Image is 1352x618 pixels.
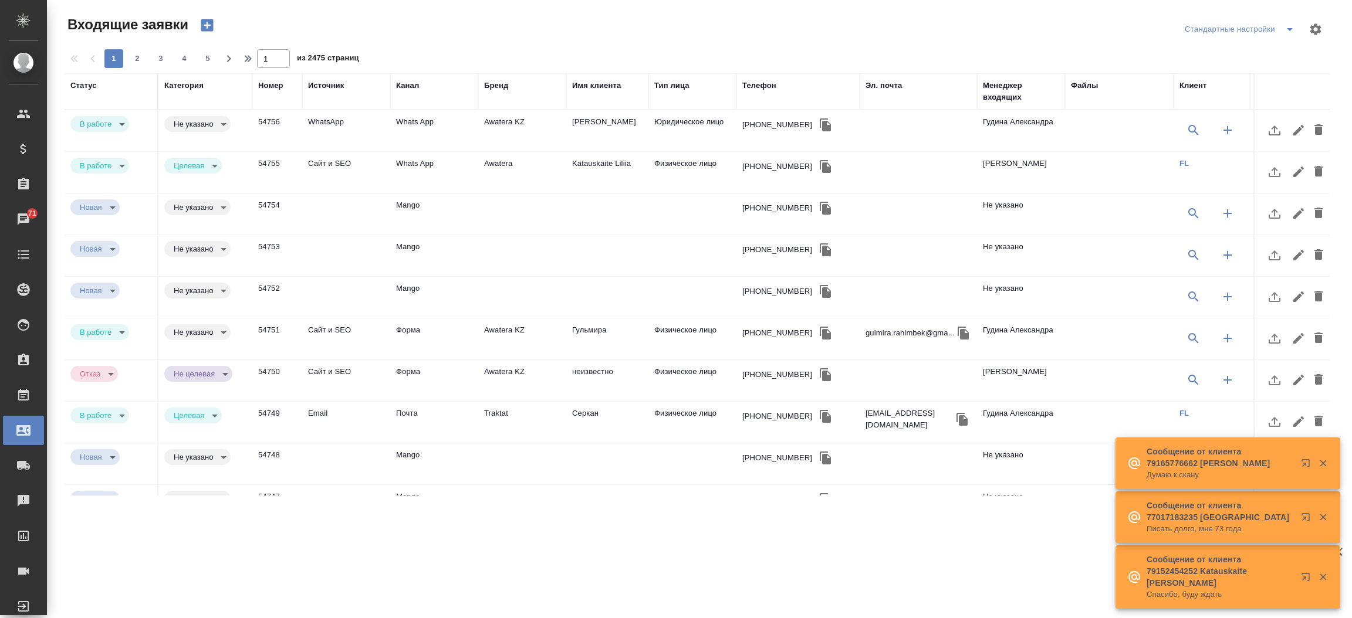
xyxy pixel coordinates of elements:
[817,241,834,259] button: Скопировать
[817,491,834,508] button: Скопировать
[1311,512,1335,522] button: Закрыть
[742,80,776,91] div: Телефон
[164,80,204,91] div: Категория
[1214,199,1242,227] button: Создать клиента
[302,360,390,401] td: Сайт и SEO
[1214,241,1242,269] button: Создать клиента
[252,235,302,276] td: 54753
[866,327,955,339] p: gulmira.rahimbek@gma...
[390,277,478,318] td: Mango
[566,110,648,151] td: [PERSON_NAME]
[76,119,115,129] button: В работе
[977,318,1065,359] td: Гудина Александра
[164,491,231,507] div: В работе
[478,318,566,359] td: Awatera KZ
[70,199,120,215] div: В работе
[817,283,834,300] button: Скопировать
[1309,158,1329,186] button: Удалить
[70,80,97,91] div: Статус
[170,369,218,379] button: Не целевая
[1289,283,1309,311] button: Редактировать
[1289,408,1309,436] button: Редактировать
[1294,451,1322,480] button: Открыть в новой вкладке
[70,366,118,382] div: В работе
[648,110,736,151] td: Юридическое лицо
[164,241,231,257] div: В работе
[164,199,231,215] div: В работе
[170,119,217,129] button: Не указано
[65,15,188,34] span: Входящие заявки
[1289,241,1309,269] button: Редактировать
[70,241,120,257] div: В работе
[1071,80,1098,91] div: Файлы
[742,244,812,256] div: [PHONE_NUMBER]
[654,80,689,91] div: Тип лица
[390,152,478,193] td: Whats App
[648,318,736,359] td: Физическое лицо
[1260,283,1289,311] button: Загрузить файл
[648,360,736,401] td: Физическое лицо
[198,53,217,64] span: 5
[390,485,478,526] td: Mango
[648,152,736,193] td: Физическое лицо
[390,360,478,401] td: Форма
[390,193,478,235] td: Mango
[1294,565,1322,593] button: Открыть в новой вкладке
[484,80,508,91] div: Бренд
[1311,572,1335,582] button: Закрыть
[302,402,390,443] td: Email
[252,318,302,359] td: 54751
[742,119,812,131] div: [PHONE_NUMBER]
[1260,241,1289,269] button: Загрузить файл
[1289,366,1309,394] button: Редактировать
[566,152,648,193] td: Katauskaite Liliia
[21,208,43,219] span: 71
[1147,589,1293,600] p: Спасибо, буду ждать
[1294,505,1322,534] button: Открыть в новой вкладке
[70,283,120,298] div: В работе
[76,494,106,504] button: Новая
[170,327,217,337] button: Не указано
[302,318,390,359] td: Сайт и SEO
[1147,500,1293,523] p: Сообщение от клиента 77017183235 [GEOGRAPHIC_DATA]
[742,369,812,381] div: [PHONE_NUMBER]
[1179,199,1208,227] button: Выбрать клиента
[164,449,231,465] div: В работе
[76,452,106,462] button: Новая
[164,283,231,298] div: В работе
[1289,158,1309,186] button: Редактировать
[1309,283,1329,311] button: Удалить
[977,402,1065,443] td: Гудина Александра
[478,360,566,401] td: Awatera KZ
[170,244,217,254] button: Не указано
[175,53,194,64] span: 4
[977,152,1065,193] td: [PERSON_NAME]
[742,494,812,505] div: [PHONE_NUMBER]
[572,80,621,91] div: Имя клиента
[742,410,812,422] div: [PHONE_NUMBER]
[70,491,120,507] div: В работе
[252,443,302,484] td: 54748
[866,80,902,91] div: Эл. почта
[955,324,972,342] button: Скопировать
[1309,199,1329,227] button: Удалить
[1147,469,1293,481] p: Думаю к скану
[1309,366,1329,394] button: Удалить
[396,80,419,91] div: Канал
[175,49,194,68] button: 4
[954,410,971,428] button: Скопировать
[390,318,478,359] td: Форма
[1214,116,1242,144] button: Создать клиента
[76,161,115,171] button: В работе
[817,116,834,134] button: Скопировать
[983,80,1059,103] div: Менеджер входящих
[390,110,478,151] td: Whats App
[817,199,834,217] button: Скопировать
[390,402,478,443] td: Почта
[977,360,1065,401] td: [PERSON_NAME]
[1289,324,1309,352] button: Редактировать
[252,193,302,235] td: 54754
[1147,554,1293,589] p: Сообщение от клиента 79152454252 Katauskaite [PERSON_NAME]
[566,360,648,401] td: неизвестно
[566,318,648,359] td: Гульмира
